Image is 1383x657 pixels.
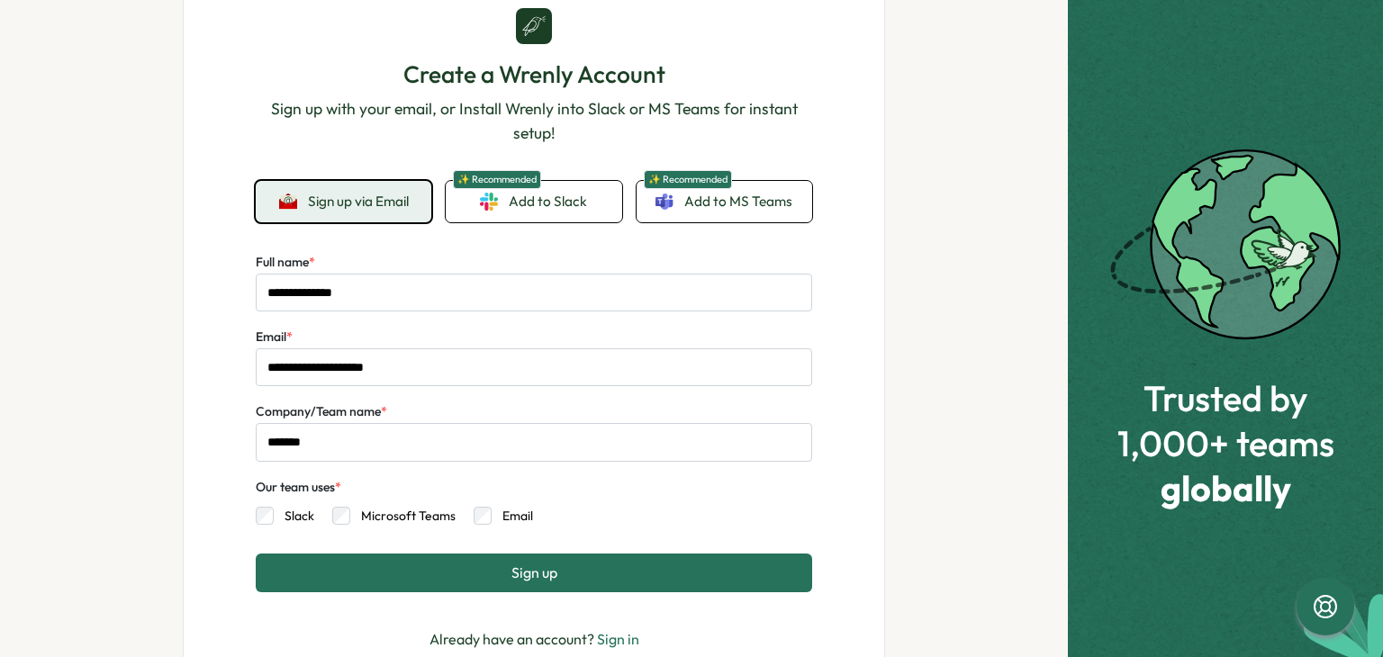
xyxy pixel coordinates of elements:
[644,170,732,189] span: ✨ Recommended
[637,181,812,222] a: ✨ RecommendedAdd to MS Teams
[256,328,293,347] label: Email
[511,564,557,580] span: Sign up
[1117,378,1334,418] span: Trusted by
[684,192,792,211] span: Add to MS Teams
[350,507,456,525] label: Microsoft Teams
[256,402,387,422] label: Company/Team name
[1117,423,1334,463] span: 1,000+ teams
[256,478,341,498] div: Our team uses
[256,181,431,222] button: Sign up via Email
[453,170,541,189] span: ✨ Recommended
[492,507,533,525] label: Email
[256,97,812,145] p: Sign up with your email, or Install Wrenly into Slack or MS Teams for instant setup!
[256,253,315,273] label: Full name
[429,628,639,651] p: Already have an account?
[597,630,639,648] a: Sign in
[509,192,587,211] span: Add to Slack
[256,58,812,90] h1: Create a Wrenly Account
[1117,468,1334,508] span: globally
[446,181,621,222] a: ✨ RecommendedAdd to Slack
[256,553,812,591] button: Sign up
[274,507,314,525] label: Slack
[308,193,409,210] span: Sign up via Email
